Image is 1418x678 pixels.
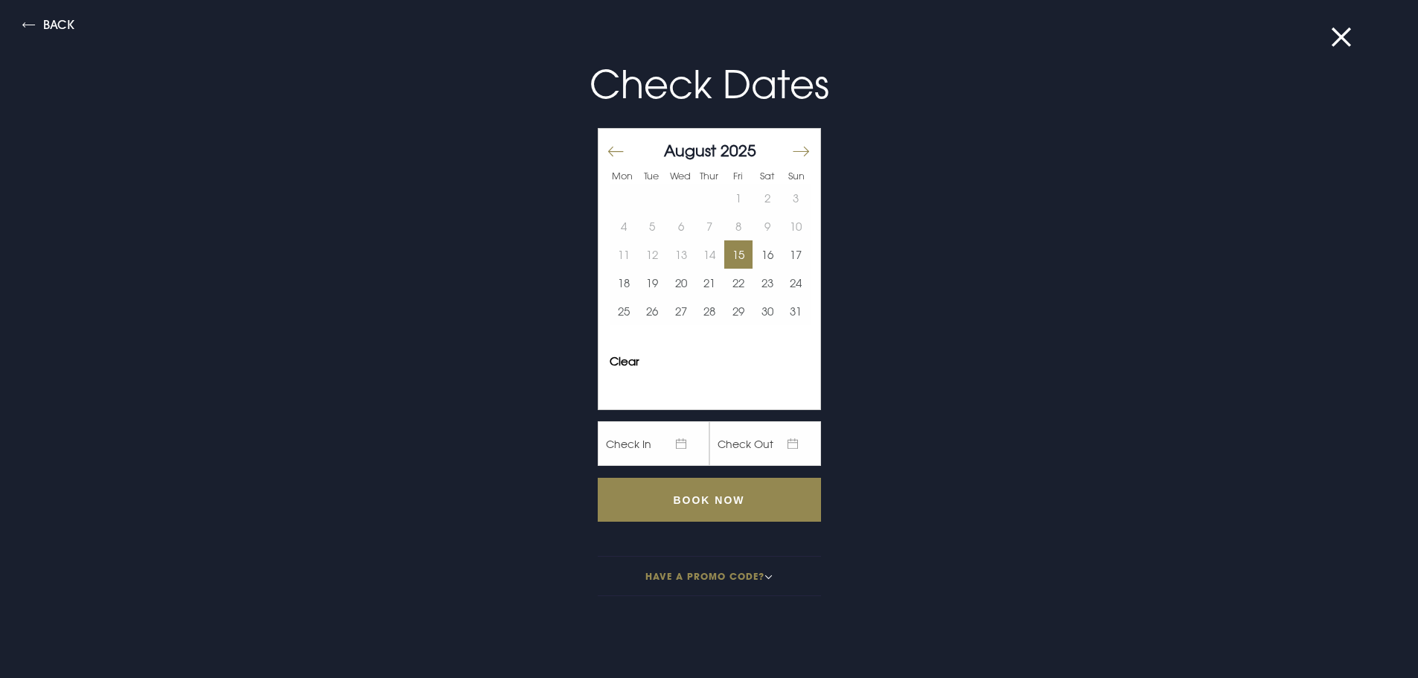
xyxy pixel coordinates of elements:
button: Move forward to switch to the next month. [791,136,809,167]
td: Choose Monday, August 18, 2025 as your start date. [610,269,639,297]
button: 31 [782,297,811,325]
button: 20 [667,269,696,297]
button: 17 [782,240,811,269]
button: 29 [724,297,753,325]
button: 27 [667,297,696,325]
td: Choose Saturday, August 16, 2025 as your start date. [753,240,782,269]
button: 18 [610,269,639,297]
button: 25 [610,297,639,325]
button: Move backward to switch to the previous month. [607,136,625,167]
td: Choose Sunday, August 24, 2025 as your start date. [782,269,811,297]
p: Check Dates [355,56,1064,113]
button: Back [22,19,74,36]
td: Choose Wednesday, August 27, 2025 as your start date. [667,297,696,325]
td: Choose Friday, August 29, 2025 as your start date. [724,297,753,325]
button: 28 [695,297,724,325]
td: Choose Sunday, August 31, 2025 as your start date. [782,297,811,325]
td: Choose Saturday, August 23, 2025 as your start date. [753,269,782,297]
td: Choose Tuesday, August 26, 2025 as your start date. [638,297,667,325]
button: Clear [610,356,639,367]
span: 2025 [721,141,756,160]
td: Choose Wednesday, August 20, 2025 as your start date. [667,269,696,297]
button: 16 [753,240,782,269]
span: August [664,141,716,160]
td: Choose Tuesday, August 19, 2025 as your start date. [638,269,667,297]
button: 24 [782,269,811,297]
button: 15 [724,240,753,269]
span: Check In [598,421,709,466]
td: Choose Saturday, August 30, 2025 as your start date. [753,297,782,325]
button: Have a promo code? [598,556,821,596]
button: 21 [695,269,724,297]
button: 22 [724,269,753,297]
td: Choose Friday, August 15, 2025 as your start date. [724,240,753,269]
button: 26 [638,297,667,325]
button: 23 [753,269,782,297]
button: 30 [753,297,782,325]
td: Choose Friday, August 22, 2025 as your start date. [724,269,753,297]
td: Choose Sunday, August 17, 2025 as your start date. [782,240,811,269]
td: Choose Thursday, August 28, 2025 as your start date. [695,297,724,325]
button: 19 [638,269,667,297]
td: Choose Monday, August 25, 2025 as your start date. [610,297,639,325]
input: Book Now [598,478,821,522]
td: Choose Thursday, August 21, 2025 as your start date. [695,269,724,297]
span: Check Out [709,421,821,466]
